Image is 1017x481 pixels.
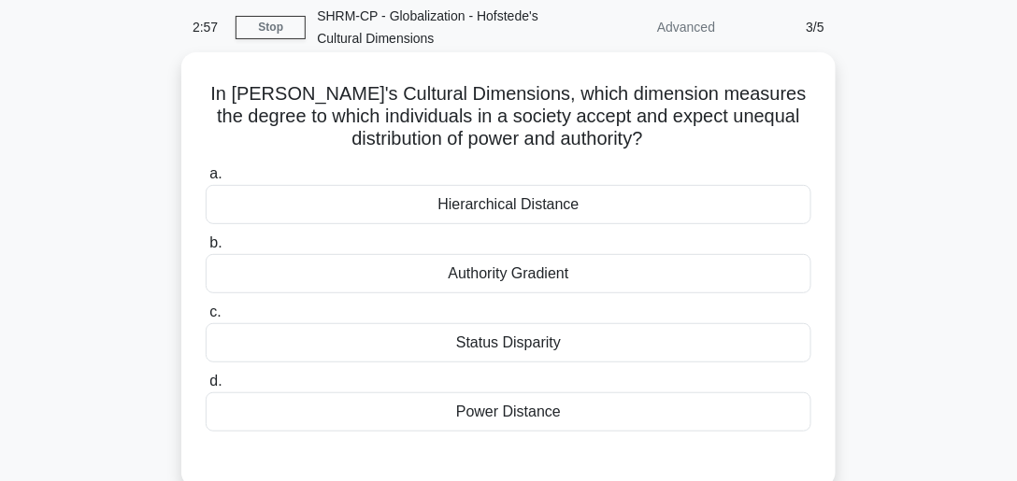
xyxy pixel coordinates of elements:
h5: In [PERSON_NAME]'s Cultural Dimensions, which dimension measures the degree to which individuals ... [204,82,813,151]
a: Stop [236,16,306,39]
div: Authority Gradient [206,254,811,293]
span: b. [209,234,222,250]
div: Advanced [563,8,726,46]
span: a. [209,165,222,181]
div: Power Distance [206,392,811,431]
div: Hierarchical Distance [206,185,811,224]
div: 2:57 [181,8,236,46]
div: 3/5 [726,8,836,46]
span: c. [209,304,221,319]
div: Status Disparity [206,323,811,362]
span: d. [209,373,222,389]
